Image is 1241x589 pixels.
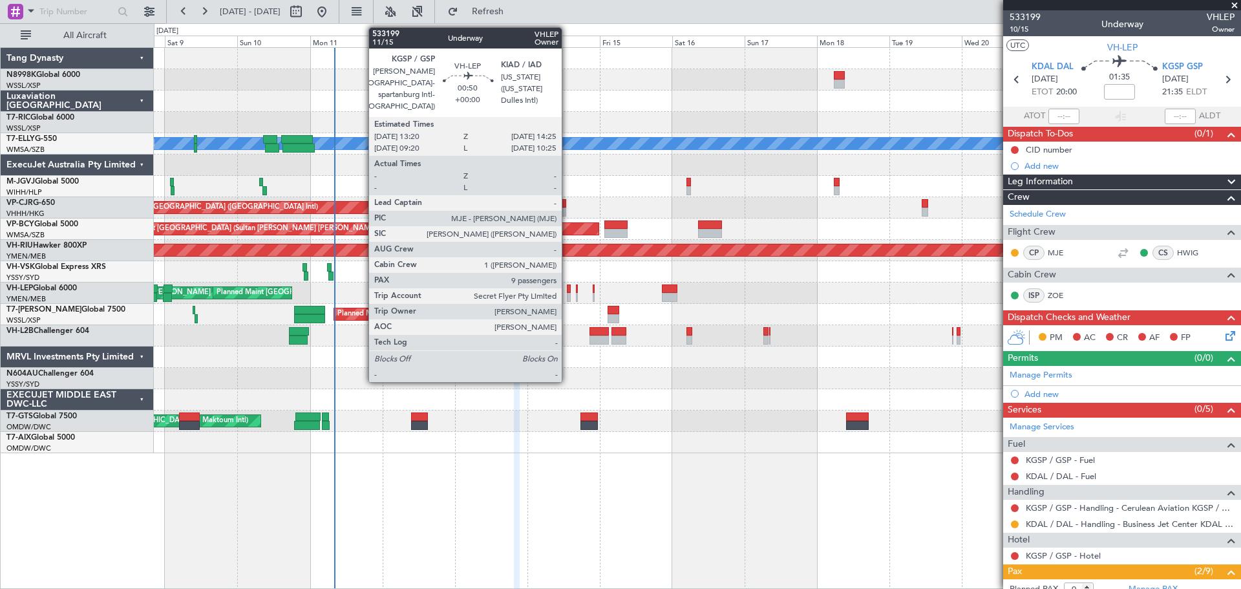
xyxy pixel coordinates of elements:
span: Leg Information [1008,175,1073,189]
a: VH-LEPGlobal 6000 [6,284,77,292]
div: Mon 11 [310,36,383,47]
a: VP-BCYGlobal 5000 [6,220,78,228]
a: MJE [1048,247,1077,259]
span: N8998K [6,71,36,79]
span: [DATE] - [DATE] [220,6,281,17]
div: Add new [1024,389,1235,400]
span: Cabin Crew [1008,268,1056,283]
div: CP [1023,246,1045,260]
span: [DATE] [1162,73,1189,86]
div: Planned Maint [GEOGRAPHIC_DATA] (Sultan [PERSON_NAME] [PERSON_NAME] - Subang) [108,219,409,239]
a: T7-[PERSON_NAME]Global 7500 [6,306,125,314]
span: [DATE] [1032,73,1058,86]
span: T7-GTS [6,412,33,420]
input: Trip Number [39,2,114,21]
span: (0/1) [1194,127,1213,140]
a: KDAL / DAL - Handling - Business Jet Center KDAL / DAL [1026,519,1235,530]
a: WSSL/XSP [6,316,41,325]
a: T7-RICGlobal 6000 [6,114,74,122]
span: ATOT [1024,110,1045,123]
div: Planned Maint [GEOGRAPHIC_DATA] ([GEOGRAPHIC_DATA] International) [217,283,463,303]
div: Wed 13 [455,36,527,47]
div: CS [1152,246,1174,260]
span: Dispatch Checks and Weather [1008,310,1130,325]
span: VHLEP [1207,10,1235,24]
a: ZOE [1048,290,1077,301]
div: Mon 18 [817,36,889,47]
span: 21:35 [1162,86,1183,99]
a: WSSL/XSP [6,123,41,133]
span: Fuel [1008,437,1025,452]
a: KGSP / GSP - Fuel [1026,455,1095,466]
div: Tue 12 [383,36,455,47]
div: Planned Maint [GEOGRAPHIC_DATA] ([GEOGRAPHIC_DATA] Intl) [102,198,318,217]
a: VHHH/HKG [6,209,45,219]
a: M-JGVJGlobal 5000 [6,178,79,186]
a: WMSA/SZB [6,145,45,155]
span: Permits [1008,351,1038,366]
span: Services [1008,403,1041,418]
a: OMDW/DWC [6,444,51,453]
a: Manage Services [1010,421,1074,434]
span: VH-LEP [1107,41,1138,54]
div: Tue 19 [889,36,962,47]
div: Planned Maint [GEOGRAPHIC_DATA] ([GEOGRAPHIC_DATA]) [337,305,541,324]
a: N8998KGlobal 6000 [6,71,80,79]
span: PM [1050,332,1063,345]
a: T7-AIXGlobal 5000 [6,434,75,442]
span: Handling [1008,485,1045,500]
input: --:-- [1048,109,1079,124]
span: 01:35 [1109,71,1130,84]
a: YMEN/MEB [6,252,46,261]
span: T7-RIC [6,114,30,122]
a: KDAL / DAL - Fuel [1026,471,1096,482]
span: Dispatch To-Dos [1008,127,1073,142]
a: VH-L2BChallenger 604 [6,327,89,335]
div: [DATE] [156,26,178,37]
div: Sun 10 [237,36,310,47]
a: HWIG [1177,247,1206,259]
div: Sat 9 [165,36,237,47]
div: Unplanned Maint Sydney ([PERSON_NAME] Intl) [379,262,538,281]
span: Refresh [461,7,515,16]
a: VH-RIUHawker 800XP [6,242,87,250]
span: Hotel [1008,533,1030,548]
div: CID number [1026,144,1072,155]
span: ALDT [1199,110,1220,123]
span: VH-L2B [6,327,34,335]
div: Wed 20 [962,36,1034,47]
span: CR [1117,332,1128,345]
span: VH-RIU [6,242,33,250]
a: WSSL/XSP [6,81,41,91]
button: All Aircraft [14,25,140,46]
span: KGSP GSP [1162,61,1203,74]
a: KGSP / GSP - Hotel [1026,550,1101,561]
span: (2/9) [1194,564,1213,578]
span: 10/15 [1010,24,1041,35]
span: 533199 [1010,10,1041,24]
div: ISP [1023,288,1045,303]
span: M-JGVJ [6,178,35,186]
span: VH-LEP [6,284,33,292]
div: Fri 15 [600,36,672,47]
span: 20:00 [1056,86,1077,99]
a: VP-CJRG-650 [6,199,55,207]
span: T7-AIX [6,434,31,442]
a: KGSP / GSP - Handling - Cerulean Aviation KGSP / GSP [1026,502,1235,513]
span: AC [1084,332,1096,345]
span: VH-VSK [6,263,35,271]
span: (0/5) [1194,402,1213,416]
a: N604AUChallenger 604 [6,370,94,378]
a: Schedule Crew [1010,208,1066,221]
span: Pax [1008,564,1022,579]
button: UTC [1006,39,1029,51]
a: WIHH/HLP [6,187,42,197]
a: VH-VSKGlobal Express XRS [6,263,106,271]
a: YSSY/SYD [6,273,39,283]
a: YSSY/SYD [6,380,39,389]
span: T7-ELLY [6,135,35,143]
span: VP-CJR [6,199,33,207]
div: Thu 14 [527,36,600,47]
span: T7-[PERSON_NAME] [6,306,81,314]
span: (0/0) [1194,351,1213,365]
